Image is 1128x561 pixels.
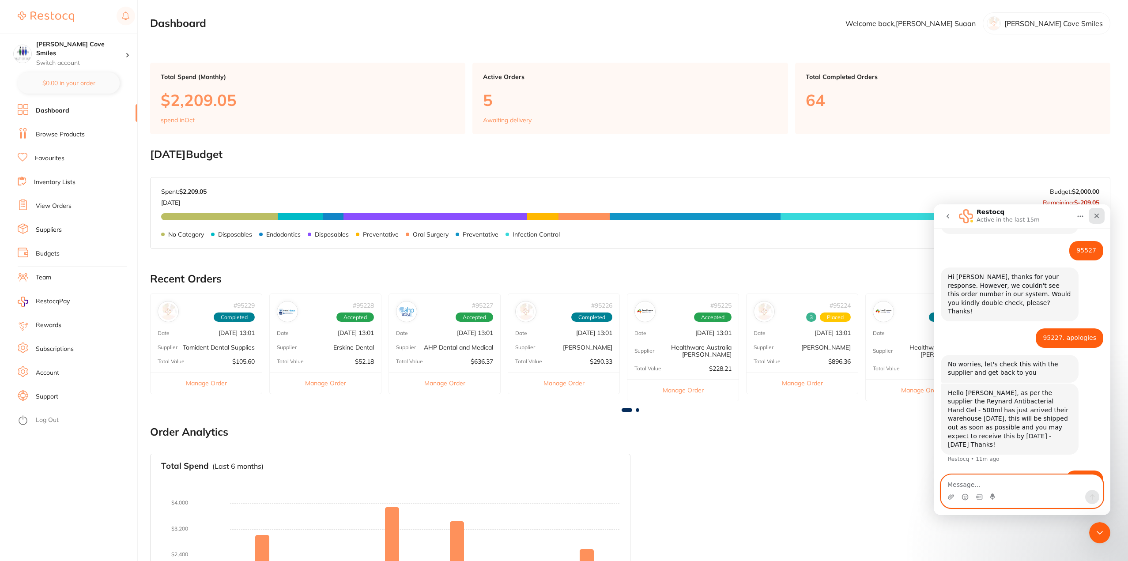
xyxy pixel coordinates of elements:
[36,297,70,306] span: RestocqPay
[18,297,70,307] a: RestocqPay
[150,17,206,30] h2: Dashboard
[36,249,60,258] a: Budgets
[513,231,560,238] p: Infection Control
[571,313,612,322] span: Completed
[212,462,264,470] p: (Last 6 months)
[161,196,207,206] p: [DATE]
[396,330,408,336] p: Date
[179,188,207,196] strong: $2,209.05
[754,358,781,365] p: Total Value
[158,330,170,336] p: Date
[754,330,766,336] p: Date
[1050,188,1099,195] p: Budget:
[654,344,732,358] p: Healthware Australia [PERSON_NAME]
[35,154,64,163] a: Favourites
[845,19,976,27] p: Welcome back, [PERSON_NAME] Suaan
[472,63,788,134] a: Active Orders5Awaiting delivery
[483,73,777,80] p: Active Orders
[591,302,612,309] p: # 95226
[18,11,74,22] img: Restocq Logo
[277,358,304,365] p: Total Value
[36,59,125,68] p: Switch account
[36,369,59,377] a: Account
[355,358,374,365] p: $52.18
[517,303,534,320] img: Adam Dental
[36,273,51,282] a: Team
[456,313,493,322] span: Accepted
[36,416,59,425] a: Log Out
[266,231,301,238] p: Endodontics
[36,345,74,354] a: Subscriptions
[590,358,612,365] p: $290.33
[934,204,1110,515] iframe: Intercom live chat
[158,344,177,350] p: Supplier
[830,302,851,309] p: # 95224
[1072,188,1099,196] strong: $2,000.00
[637,303,653,320] img: Healthware Australia Ridley
[472,302,493,309] p: # 95227
[893,344,970,358] p: Healthware Australia [PERSON_NAME]
[396,358,423,365] p: Total Value
[315,231,349,238] p: Disposables
[457,329,493,336] p: [DATE] 13:01
[563,344,612,351] p: [PERSON_NAME]
[873,348,893,354] p: Supplier
[232,358,255,365] p: $105.60
[795,63,1110,134] a: Total Completed Orders64
[875,303,892,320] img: Healthware Australia Ridley
[18,414,135,428] button: Log Out
[806,313,816,322] span: Received
[754,344,773,350] p: Supplier
[634,348,654,354] p: Supplier
[14,45,31,63] img: Hallett Cove Smiles
[160,303,177,320] img: Tomident Dental Supplies
[150,273,1110,285] h2: Recent Orders
[161,117,195,124] p: spend in Oct
[338,329,374,336] p: [DATE] 13:01
[694,313,732,322] span: Accepted
[1043,196,1099,206] p: Remaining:
[336,313,374,322] span: Accepted
[806,91,1100,109] p: 64
[353,302,374,309] p: # 95228
[18,72,120,94] button: $0.00 in your order
[161,188,207,195] p: Spent:
[710,302,732,309] p: # 95225
[150,63,465,134] a: Total Spend (Monthly)$2,209.05spend inOct
[627,379,739,401] button: Manage Order
[820,313,851,322] span: Placed
[747,372,858,394] button: Manage Order
[151,372,262,394] button: Manage Order
[36,321,61,330] a: Rewards
[709,365,732,372] p: $228.21
[168,231,204,238] p: No Category
[270,372,381,394] button: Manage Order
[36,40,125,57] h4: Hallett Cove Smiles
[277,344,297,350] p: Supplier
[929,313,970,322] span: Completed
[471,358,493,365] p: $636.37
[36,130,85,139] a: Browse Products
[1004,19,1103,27] p: [PERSON_NAME] Cove Smiles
